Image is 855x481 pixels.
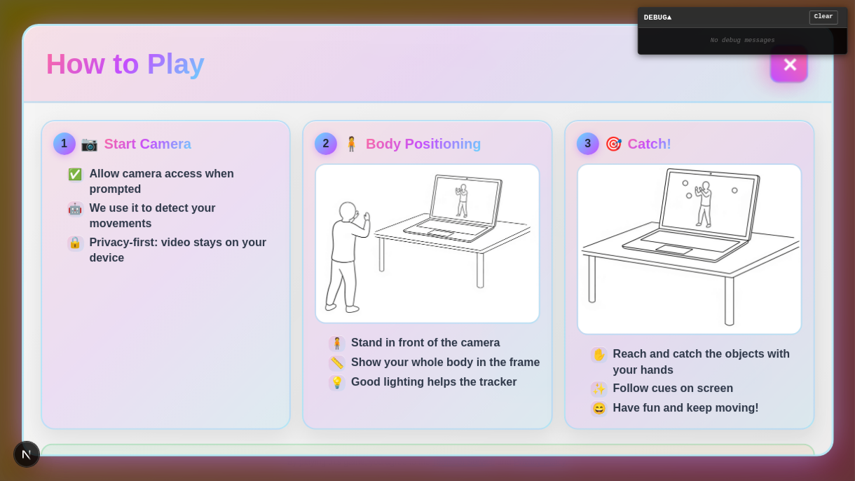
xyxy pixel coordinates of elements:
[613,381,802,396] span: Follow cues on screen
[769,44,808,83] button: Close
[67,166,84,183] span: ✅
[351,355,540,370] span: Show your whole body in the frame
[605,133,622,154] span: 🎯
[81,133,99,154] span: 📷
[90,235,279,266] span: Privacy-first: video stays on your device
[591,381,608,398] span: ✨
[316,165,539,323] img: Stand so your whole body is visible
[351,335,540,351] span: Stand in front of the camera
[329,374,346,391] span: 💡
[809,11,838,25] button: Clear
[343,133,360,154] span: 🧍
[628,133,671,154] h3: Catch!
[90,201,279,232] span: We use it to detect your movements
[641,31,844,52] div: No debug messages
[67,235,84,252] span: 🔒
[351,374,540,390] span: Good lighting helps the tracker
[578,165,801,334] img: Catch the flying objects with your hands
[591,400,608,417] span: 😄
[67,201,84,217] span: 🤖
[315,133,337,155] span: 2
[329,355,346,372] span: 📏
[577,133,599,155] span: 3
[613,346,802,378] span: Reach and catch the objects with your hands
[104,133,192,154] h3: Start Camera
[591,346,608,363] span: ✋
[329,335,346,352] span: 🧍
[90,166,279,198] span: Allow camera access when prompted
[53,133,76,155] span: 1
[613,400,802,416] span: Have fun and keep moving!
[46,43,205,85] h2: How to Play
[644,12,672,24] span: DEBUG ▲
[366,133,481,154] h3: Body Positioning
